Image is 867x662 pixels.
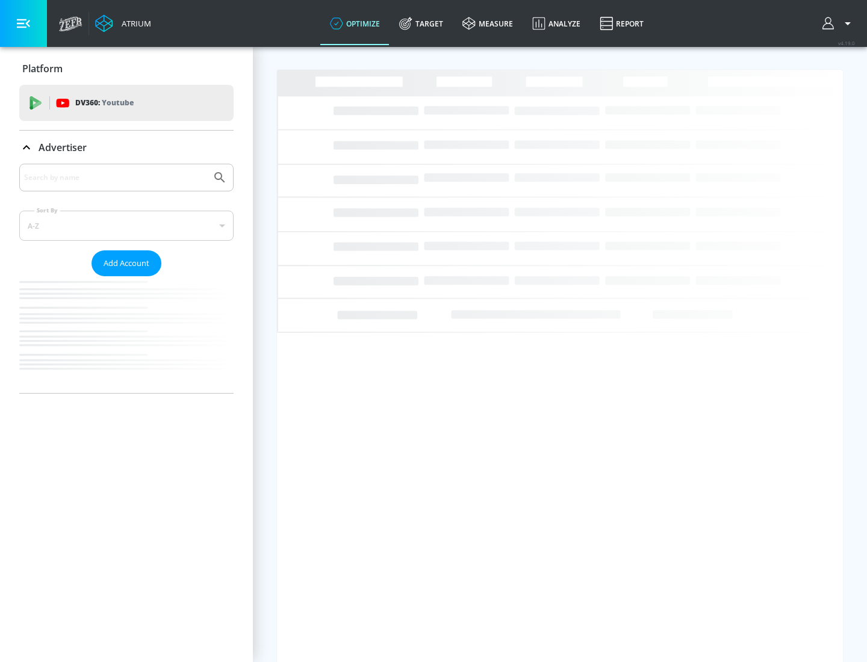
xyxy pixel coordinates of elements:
p: DV360: [75,96,134,110]
div: DV360: Youtube [19,85,234,121]
div: A-Z [19,211,234,241]
input: Search by name [24,170,207,185]
div: Advertiser [19,131,234,164]
p: Platform [22,62,63,75]
a: Report [590,2,653,45]
a: measure [453,2,523,45]
span: v 4.19.0 [838,40,855,46]
a: Target [390,2,453,45]
span: Add Account [104,256,149,270]
nav: list of Advertiser [19,276,234,393]
button: Add Account [92,250,161,276]
div: Advertiser [19,164,234,393]
a: Analyze [523,2,590,45]
a: optimize [320,2,390,45]
div: Atrium [117,18,151,29]
p: Youtube [102,96,134,109]
label: Sort By [34,206,60,214]
div: Platform [19,52,234,85]
p: Advertiser [39,141,87,154]
a: Atrium [95,14,151,32]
